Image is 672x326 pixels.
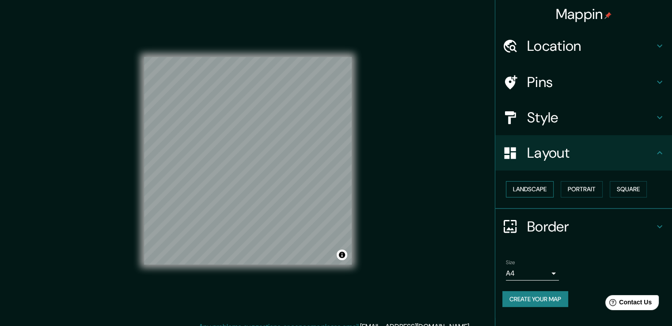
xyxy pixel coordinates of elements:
label: Size [506,258,515,266]
h4: Location [527,37,654,55]
button: Toggle attribution [337,250,347,260]
h4: Style [527,109,654,126]
h4: Pins [527,73,654,91]
button: Create your map [502,291,568,307]
div: Layout [495,135,672,171]
div: Location [495,28,672,64]
button: Portrait [561,181,603,197]
div: Pins [495,64,672,100]
h4: Layout [527,144,654,162]
button: Landscape [506,181,554,197]
div: A4 [506,266,559,281]
h4: Mappin [556,5,612,23]
canvas: Map [144,57,352,265]
img: pin-icon.png [604,12,611,19]
button: Square [610,181,647,197]
div: Style [495,100,672,135]
div: Border [495,209,672,244]
iframe: Help widget launcher [593,292,662,316]
h4: Border [527,218,654,235]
